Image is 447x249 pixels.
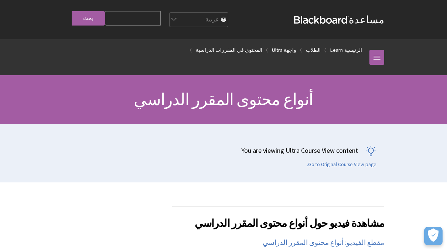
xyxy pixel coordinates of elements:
input: بحث [72,11,105,26]
a: واجهة Ultra [272,46,296,55]
select: Site Language Selector [169,13,228,27]
h2: مشاهدة فيديو حول أنواع محتوى المقرر الدراسي [172,206,384,231]
strong: Blackboard [294,16,349,24]
a: الطلاب [306,46,321,55]
a: مقطع الفيديو: أنواع محتوى المقرر الدراسي [263,238,384,247]
a: Learn [330,46,343,55]
a: الرئيسية [344,46,362,55]
p: You are viewing Ultra Course View content [55,146,376,155]
a: مساعدةBlackboard [294,13,384,26]
button: فتح التفضيلات [424,227,443,245]
a: المحتوى في المقررات الدراسية [196,46,262,55]
span: أنواع محتوى المقرر الدراسي [134,89,313,110]
a: Go to Original Course View page. [307,161,376,168]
